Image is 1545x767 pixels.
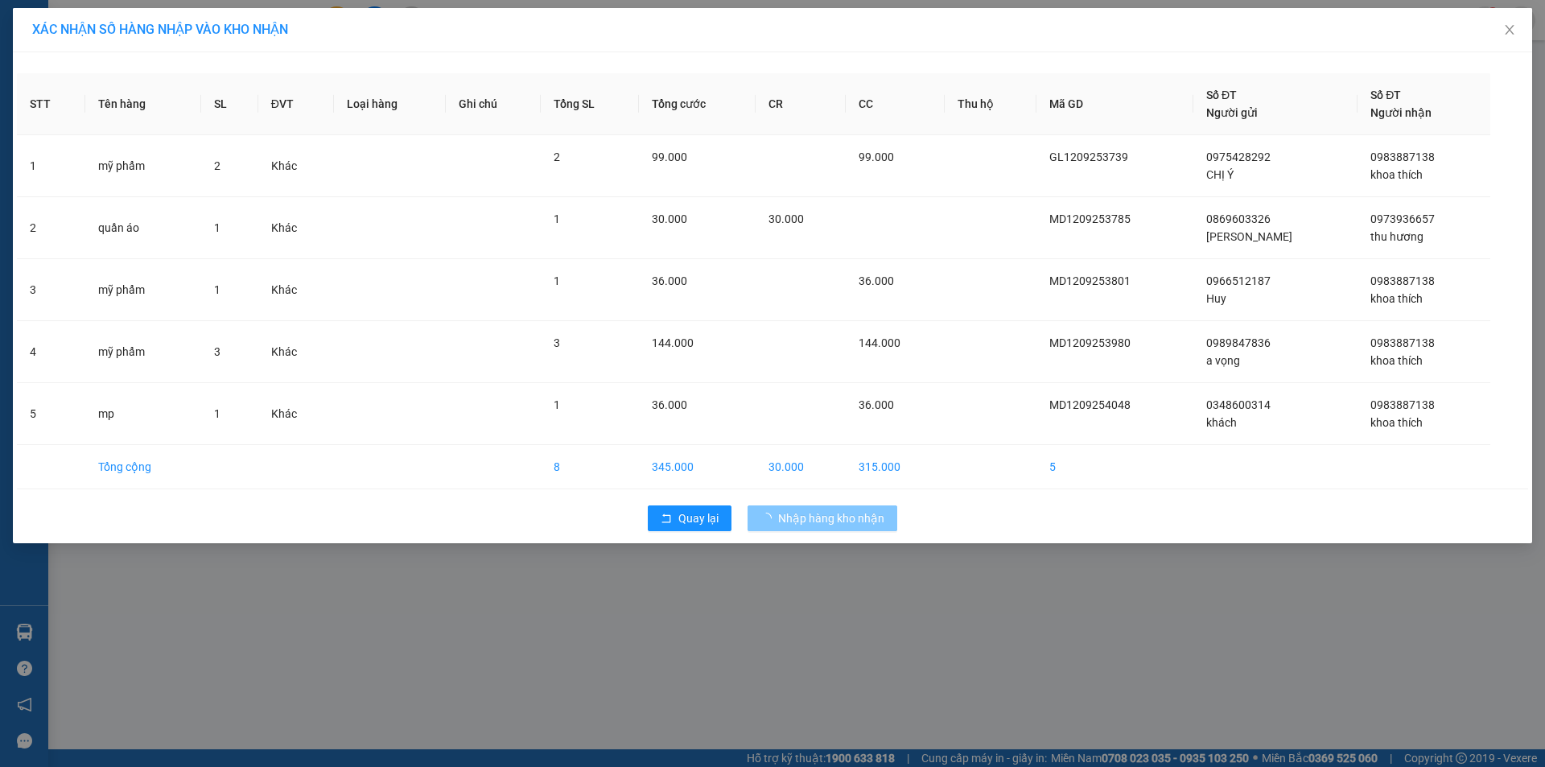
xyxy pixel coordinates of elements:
span: 1 [554,398,560,411]
span: MD1209253980 [1049,336,1131,349]
th: Thu hộ [945,73,1036,135]
span: 1 [554,212,560,225]
td: mỹ phẩm [85,259,201,321]
span: MD1209253785 [1049,212,1131,225]
span: Người nhận [1370,106,1432,119]
span: 0989847836 [1206,336,1271,349]
td: Khác [258,197,334,259]
span: 144.000 [652,336,694,349]
span: 1 [214,407,220,420]
td: mỹ phẩm [85,321,201,383]
td: 315.000 [846,445,945,489]
span: khoa thích [1370,416,1423,429]
span: Quay lại [678,509,719,527]
span: Huy [1206,292,1226,305]
span: Số ĐT [1206,89,1237,101]
td: Khác [258,259,334,321]
span: 3 [214,345,220,358]
span: Số ĐT [1370,89,1401,101]
span: 30.000 [768,212,804,225]
th: STT [17,73,85,135]
span: Người gửi [1206,106,1258,119]
th: Tổng cước [639,73,756,135]
span: 36.000 [652,398,687,411]
span: loading [760,513,778,524]
th: CC [846,73,945,135]
td: Khác [258,321,334,383]
th: ĐVT [258,73,334,135]
span: XÁC NHẬN SỐ HÀNG NHẬP VÀO KHO NHẬN [32,22,288,37]
span: GL1209253739 [1049,151,1128,163]
span: 0983887138 [1370,151,1435,163]
td: 30.000 [756,445,846,489]
td: Khác [258,383,334,445]
span: khách [1206,416,1237,429]
span: 2 [214,159,220,172]
span: 1 [214,221,220,234]
span: 0966512187 [1206,274,1271,287]
span: 0983887138 [1370,274,1435,287]
td: 8 [541,445,639,489]
span: 3 [554,336,560,349]
span: [PERSON_NAME] [1206,230,1292,243]
span: khoa thích [1370,354,1423,367]
span: 0973936657 [1370,212,1435,225]
td: 1 [17,135,85,197]
span: Nhập hàng kho nhận [778,509,884,527]
button: Nhập hàng kho nhận [748,505,897,531]
th: CR [756,73,846,135]
span: 99.000 [652,151,687,163]
span: 0975428292 [1206,151,1271,163]
span: CHỊ Ý [1206,168,1234,181]
td: Tổng cộng [85,445,201,489]
span: rollback [661,513,672,526]
span: 0983887138 [1370,398,1435,411]
td: Khác [258,135,334,197]
span: 99.000 [859,151,894,163]
span: close [1503,23,1516,36]
th: Tên hàng [85,73,201,135]
span: 0983887138 [1370,336,1435,349]
td: 3 [17,259,85,321]
span: 1 [214,283,220,296]
td: 5 [1036,445,1193,489]
span: MD1209254048 [1049,398,1131,411]
td: 2 [17,197,85,259]
th: Mã GD [1036,73,1193,135]
span: MD1209253801 [1049,274,1131,287]
button: Close [1487,8,1532,53]
td: 5 [17,383,85,445]
span: 36.000 [652,274,687,287]
span: a vọng [1206,354,1240,367]
span: 36.000 [859,398,894,411]
span: 36.000 [859,274,894,287]
th: Tổng SL [541,73,639,135]
th: Ghi chú [446,73,541,135]
th: Loại hàng [334,73,447,135]
td: quần áo [85,197,201,259]
span: thu hương [1370,230,1423,243]
span: 30.000 [652,212,687,225]
span: 0869603326 [1206,212,1271,225]
span: khoa thích [1370,168,1423,181]
span: khoa thích [1370,292,1423,305]
span: 144.000 [859,336,900,349]
button: rollbackQuay lại [648,505,731,531]
td: 4 [17,321,85,383]
td: mỹ phẩm [85,135,201,197]
th: SL [201,73,258,135]
td: 345.000 [639,445,756,489]
span: 0348600314 [1206,398,1271,411]
td: mp [85,383,201,445]
span: 2 [554,151,560,163]
span: 1 [554,274,560,287]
